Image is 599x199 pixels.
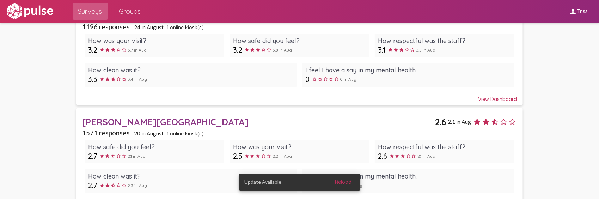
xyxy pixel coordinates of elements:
span: Triss [577,8,588,15]
div: How safe did you feel? [233,37,366,45]
span: 24 in August [134,24,164,30]
span: 3.2 [88,46,97,54]
span: 1196 responses [82,23,130,31]
div: How safe did you feel? [88,143,221,151]
button: Triss [563,5,593,18]
span: Update Available [245,179,282,186]
span: Surveys [78,5,102,18]
div: I feel I have a say in my mental health. [305,66,511,74]
a: Casita3.23.6 in Aug1196 responses24 in August1 online kiosk(s)How was your visit?3.23.7 in AugHow... [76,2,523,105]
mat-icon: person [569,7,577,16]
span: 2.1 in Aug [417,153,435,159]
span: 0 [305,75,310,84]
a: Groups [114,3,147,20]
span: 3.8 in Aug [273,47,292,53]
span: 2.7 [88,181,97,190]
span: 2.6 [435,116,446,127]
span: 2.7 [88,152,97,161]
span: 3.1 [378,46,386,54]
span: 2.1 in Aug [448,119,471,125]
span: Groups [119,5,141,18]
div: How respectful was the staff? [378,37,511,45]
div: How respectful was the staff? [378,143,511,151]
div: How clean was it? [88,66,294,74]
div: How was your visit? [233,143,366,151]
div: How was your visit? [88,37,221,45]
div: [PERSON_NAME][GEOGRAPHIC_DATA] [82,116,435,127]
span: 3.4 in Aug [128,77,147,82]
span: 1 online kiosk(s) [167,24,204,31]
span: 2.1 in Aug [128,153,146,159]
img: white-logo.svg [6,2,54,20]
button: Reload [330,176,357,188]
span: 2.2 in Aug [273,153,292,159]
span: 3.3 [88,75,97,84]
span: Reload [335,179,352,185]
div: View Dashboard [82,90,517,102]
span: 2.3 in Aug [128,183,147,188]
div: How clean was it? [88,172,294,180]
div: I feel I have a say in my mental health. [305,172,511,180]
span: 1 online kiosk(s) [167,131,204,137]
a: Surveys [73,3,108,20]
span: 20 in August [134,130,164,137]
span: 3.7 in Aug [128,47,147,53]
span: 2.6 [378,152,387,161]
span: 2.5 [233,152,242,161]
span: 0 in Aug [340,77,357,82]
span: 3.5 in Aug [416,47,435,53]
span: 3.2 [233,46,242,54]
span: 1571 responses [82,129,130,137]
